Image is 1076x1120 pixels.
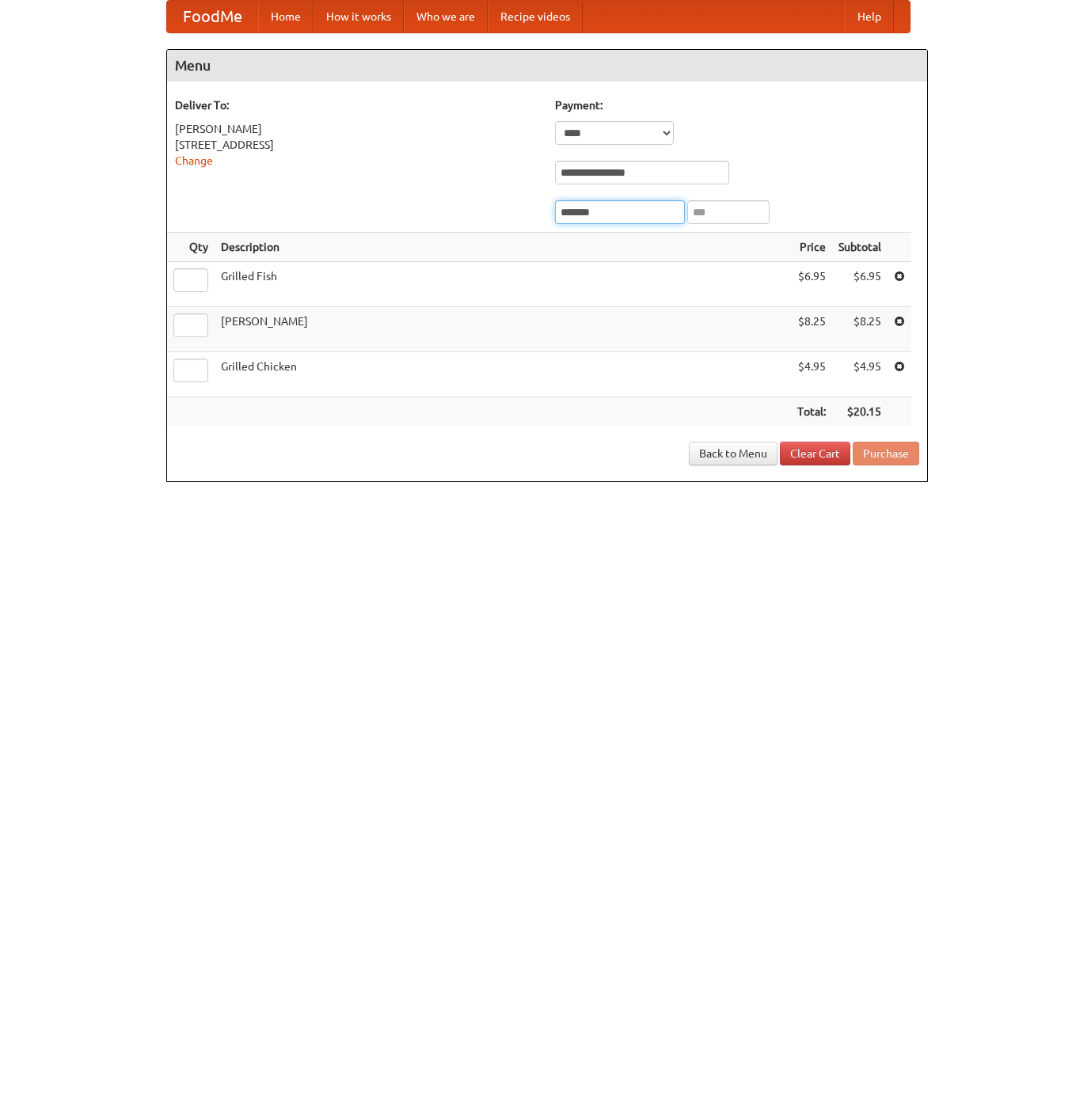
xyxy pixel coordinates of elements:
[832,262,888,307] td: $6.95
[215,233,791,262] th: Description
[832,352,888,397] td: $4.95
[791,307,832,352] td: $8.25
[404,1,488,32] a: Who we are
[314,1,404,32] a: How it works
[853,442,919,465] button: Purchase
[175,154,213,167] a: Change
[845,1,894,32] a: Help
[791,352,832,397] td: $4.95
[215,262,791,307] td: Grilled Fish
[832,397,888,427] th: $20.15
[791,262,832,307] td: $6.95
[167,1,258,32] a: FoodMe
[832,307,888,352] td: $8.25
[689,442,778,465] a: Back to Menu
[175,121,539,137] div: [PERSON_NAME]
[167,233,215,262] th: Qty
[791,397,832,427] th: Total:
[780,442,850,465] a: Clear Cart
[175,137,539,153] div: [STREET_ADDRESS]
[791,233,832,262] th: Price
[175,97,539,113] h5: Deliver To:
[258,1,314,32] a: Home
[215,352,791,397] td: Grilled Chicken
[215,307,791,352] td: [PERSON_NAME]
[555,97,919,113] h5: Payment:
[832,233,888,262] th: Subtotal
[488,1,583,32] a: Recipe videos
[167,50,927,82] h4: Menu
